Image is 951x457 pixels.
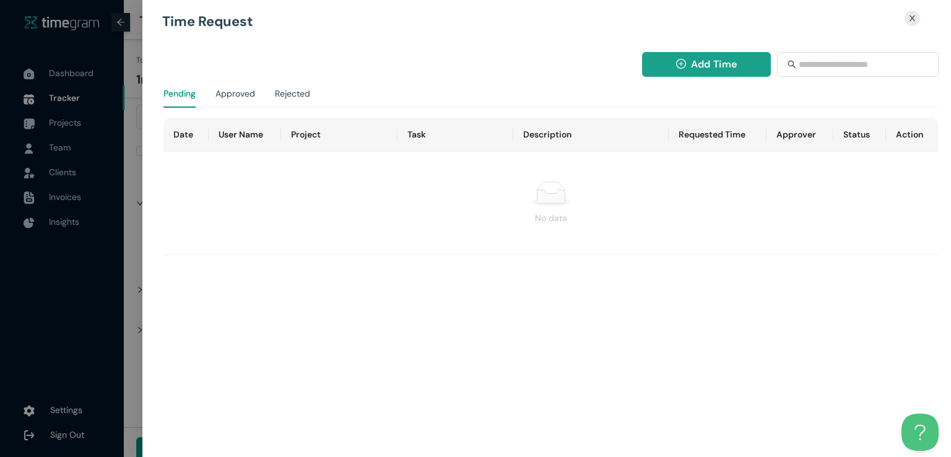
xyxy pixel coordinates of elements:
div: Rejected [275,87,310,100]
span: close [908,14,916,22]
th: Task [397,118,514,152]
div: Pending [163,87,196,100]
button: plus-circleAdd Time [642,52,771,77]
div: No data [173,211,929,225]
h1: Time Request [162,15,803,28]
th: Description [513,118,668,152]
button: Close [901,10,924,27]
th: Project [281,118,397,152]
iframe: Toggle Customer Support [901,414,939,451]
th: Status [833,118,886,152]
div: Approved [215,87,255,100]
th: User Name [209,118,281,152]
span: search [788,60,796,69]
th: Date [163,118,208,152]
th: Approver [766,118,833,152]
span: plus-circle [676,59,686,71]
th: Requested Time [669,118,766,152]
span: Add Time [691,56,737,72]
th: Action [886,118,939,152]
